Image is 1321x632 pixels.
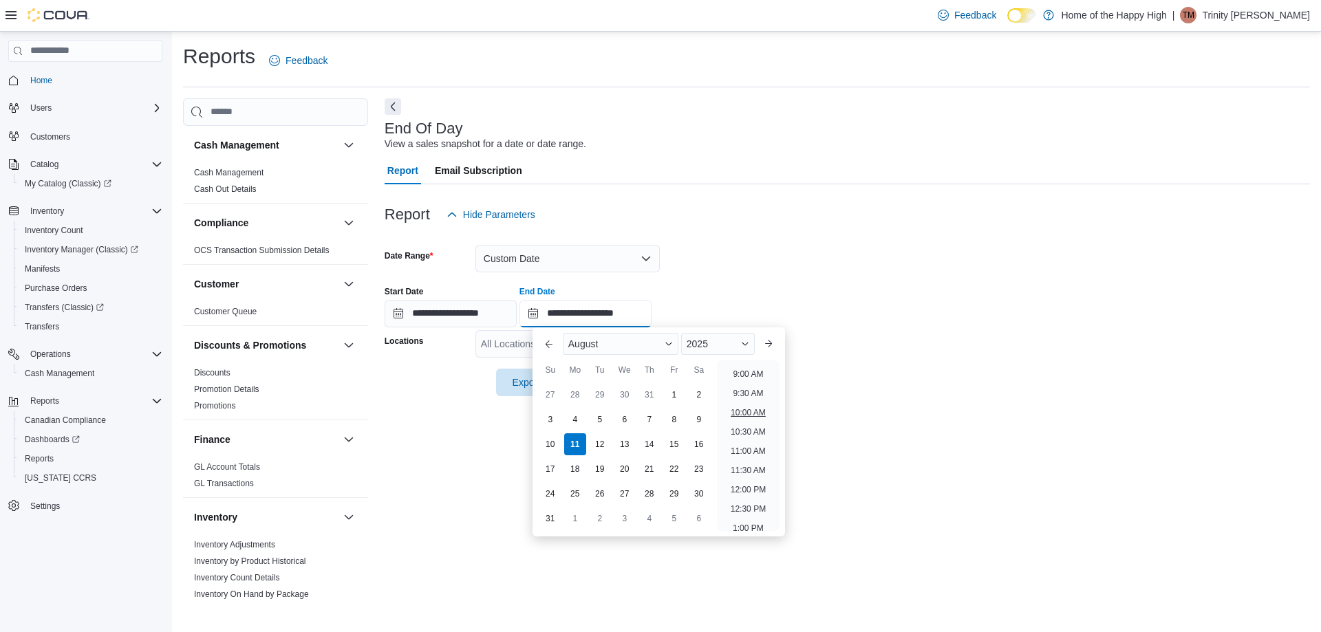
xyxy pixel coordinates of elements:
[385,336,424,347] label: Locations
[25,100,57,116] button: Users
[25,346,76,362] button: Operations
[3,391,168,411] button: Reports
[717,360,780,531] ul: Time
[3,70,168,90] button: Home
[688,408,710,431] div: day-9
[688,384,710,406] div: day-2
[194,384,259,394] a: Promotion Details
[496,369,573,396] button: Export
[30,501,60,512] span: Settings
[19,318,162,335] span: Transfers
[14,221,168,240] button: Inventory Count
[463,208,535,221] span: Hide Parameters
[194,216,248,230] h3: Compliance
[1172,7,1175,23] p: |
[19,241,162,258] span: Inventory Manager (Classic)
[19,450,59,467] a: Reports
[19,241,144,258] a: Inventory Manager (Classic)
[589,458,611,480] div: day-19
[19,222,162,239] span: Inventory Count
[681,333,755,355] div: Button. Open the year selector. 2025 is currently selected.
[725,424,771,440] li: 10:30 AM
[589,408,611,431] div: day-5
[183,459,368,497] div: Finance
[341,137,357,153] button: Cash Management
[25,178,111,189] span: My Catalog (Classic)
[194,540,275,549] a: Inventory Adjustments
[19,261,65,277] a: Manifests
[19,299,162,316] span: Transfers (Classic)
[589,508,611,530] div: day-2
[614,483,636,505] div: day-27
[194,510,237,524] h3: Inventory
[194,307,257,316] a: Customer Queue
[183,303,368,325] div: Customer
[25,346,162,362] span: Operations
[194,400,236,411] span: Promotions
[19,280,93,296] a: Purchase Orders
[539,359,561,381] div: Su
[725,443,771,459] li: 11:00 AM
[194,539,275,550] span: Inventory Adjustments
[563,333,678,355] div: Button. Open the month selector. August is currently selected.
[3,345,168,364] button: Operations
[435,157,522,184] span: Email Subscription
[614,408,636,431] div: day-6
[194,401,236,411] a: Promotions
[725,462,771,479] li: 11:30 AM
[539,483,561,505] div: day-24
[638,384,660,406] div: day-31
[441,201,541,228] button: Hide Parameters
[194,245,330,256] span: OCS Transaction Submission Details
[504,369,565,396] span: Export
[663,458,685,480] div: day-22
[19,175,162,192] span: My Catalog (Classic)
[194,184,257,194] a: Cash Out Details
[1007,8,1036,23] input: Dark Mode
[638,433,660,455] div: day-14
[688,458,710,480] div: day-23
[183,364,368,419] div: Discounts & Promotions
[19,431,162,448] span: Dashboards
[25,472,96,483] span: [US_STATE] CCRS
[19,280,162,296] span: Purchase Orders
[385,137,586,151] div: View a sales snapshot for a date or date range.
[194,462,260,472] a: GL Account Totals
[194,138,338,152] button: Cash Management
[19,222,89,239] a: Inventory Count
[19,450,162,467] span: Reports
[638,408,660,431] div: day-7
[385,206,430,223] h3: Report
[25,72,162,89] span: Home
[194,184,257,195] span: Cash Out Details
[25,393,65,409] button: Reports
[194,433,230,446] h3: Finance
[25,302,104,313] span: Transfers (Classic)
[25,156,162,173] span: Catalog
[14,279,168,298] button: Purchase Orders
[387,157,418,184] span: Report
[663,483,685,505] div: day-29
[25,453,54,464] span: Reports
[19,470,102,486] a: [US_STATE] CCRS
[25,72,58,89] a: Home
[183,43,255,70] h1: Reports
[663,433,685,455] div: day-15
[30,349,71,360] span: Operations
[19,365,100,382] a: Cash Management
[385,300,517,327] input: Press the down key to open a popover containing a calendar.
[539,458,561,480] div: day-17
[688,483,710,505] div: day-30
[194,168,264,177] a: Cash Management
[519,300,652,327] input: Press the down key to enter a popover containing a calendar. Press the escape key to close the po...
[25,127,162,144] span: Customers
[341,215,357,231] button: Compliance
[194,306,257,317] span: Customer Queue
[194,216,338,230] button: Compliance
[14,449,168,468] button: Reports
[264,47,333,74] a: Feedback
[539,508,561,530] div: day-31
[3,98,168,118] button: Users
[688,359,710,381] div: Sa
[25,497,162,514] span: Settings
